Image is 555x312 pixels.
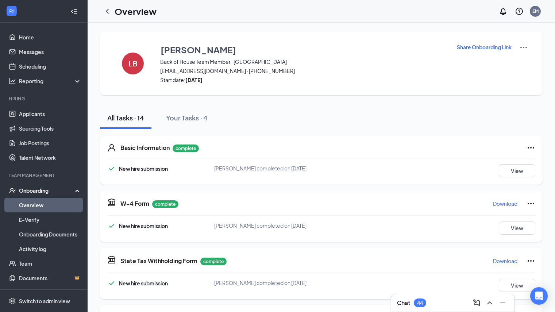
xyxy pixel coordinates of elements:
[160,58,447,65] span: Back of House Team Member · [GEOGRAPHIC_DATA]
[19,136,81,150] a: Job Postings
[19,30,81,45] a: Home
[107,198,116,207] svg: TaxGovernmentIcon
[499,279,535,292] button: View
[397,299,410,307] h3: Chat
[527,257,535,265] svg: Ellipses
[497,297,509,309] button: Minimize
[160,76,447,84] span: Start date:
[499,164,535,177] button: View
[103,7,112,16] svg: ChevronLeft
[19,150,81,165] a: Talent Network
[493,200,517,207] p: Download
[161,43,236,56] h3: [PERSON_NAME]
[160,67,447,74] span: [EMAIL_ADDRESS][DOMAIN_NAME] · [PHONE_NUMBER]
[107,164,116,173] svg: Checkmark
[119,280,168,286] span: New hire submission
[472,298,481,307] svg: ComposeMessage
[214,280,307,286] span: [PERSON_NAME] completed on [DATE]
[185,77,203,83] strong: [DATE]
[19,187,75,194] div: Onboarding
[498,298,507,307] svg: Minimize
[120,200,149,208] h5: W-4 Form
[19,256,81,271] a: Team
[19,297,70,305] div: Switch to admin view
[19,121,81,136] a: Sourcing Tools
[9,172,80,178] div: Team Management
[107,113,144,122] div: All Tasks · 14
[107,143,116,152] svg: User
[119,223,168,229] span: New hire submission
[19,212,81,227] a: E-Verify
[471,297,482,309] button: ComposeMessage
[515,7,524,16] svg: QuestionInfo
[19,227,81,242] a: Onboarding Documents
[19,285,81,300] a: SurveysCrown
[19,242,81,256] a: Activity log
[107,279,116,288] svg: Checkmark
[152,200,178,208] p: complete
[128,61,138,66] h4: LB
[166,113,208,122] div: Your Tasks · 4
[200,258,227,265] p: complete
[19,271,81,285] a: DocumentsCrown
[107,222,116,230] svg: Checkmark
[532,8,539,14] div: EM
[499,222,535,235] button: View
[19,77,82,85] div: Reporting
[115,43,151,84] button: LB
[485,298,494,307] svg: ChevronUp
[9,96,80,102] div: Hiring
[19,45,81,59] a: Messages
[8,7,15,15] svg: WorkstreamLogo
[70,8,78,15] svg: Collapse
[173,145,199,152] p: complete
[493,198,518,209] button: Download
[214,222,307,229] span: [PERSON_NAME] completed on [DATE]
[9,297,16,305] svg: Settings
[214,165,307,172] span: [PERSON_NAME] completed on [DATE]
[120,257,197,265] h5: State Tax Withholding Form
[493,257,517,265] p: Download
[527,199,535,208] svg: Ellipses
[9,187,16,194] svg: UserCheck
[519,43,528,52] img: More Actions
[19,198,81,212] a: Overview
[9,77,16,85] svg: Analysis
[499,7,508,16] svg: Notifications
[527,143,535,152] svg: Ellipses
[119,165,168,172] span: New hire submission
[107,255,116,264] svg: TaxGovernmentIcon
[530,287,548,305] div: Open Intercom Messenger
[19,59,81,74] a: Scheduling
[456,43,512,51] button: Share Onboarding Link
[417,300,423,306] div: 44
[160,43,447,56] button: [PERSON_NAME]
[115,5,157,18] h1: Overview
[19,107,81,121] a: Applicants
[120,144,170,152] h5: Basic Information
[484,297,496,309] button: ChevronUp
[493,255,518,267] button: Download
